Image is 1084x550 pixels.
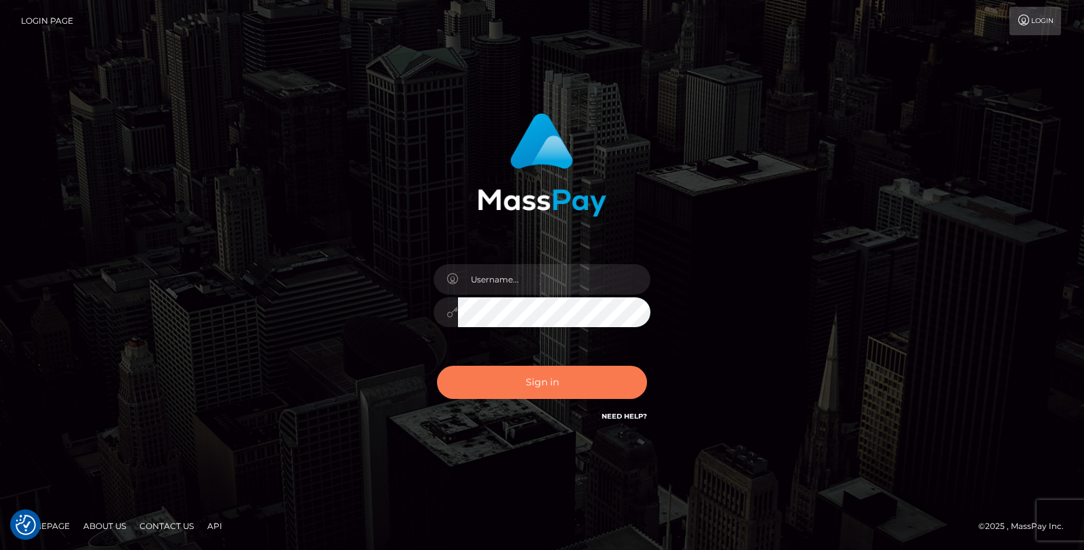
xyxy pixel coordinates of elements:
a: Homepage [15,515,75,536]
a: About Us [78,515,131,536]
img: MassPay Login [478,113,606,217]
a: Need Help? [602,412,647,421]
input: Username... [458,264,650,295]
a: API [202,515,228,536]
button: Sign in [437,366,647,399]
a: Login Page [21,7,73,35]
img: Revisit consent button [16,515,36,535]
div: © 2025 , MassPay Inc. [978,519,1074,534]
a: Contact Us [134,515,199,536]
a: Login [1009,7,1061,35]
button: Consent Preferences [16,515,36,535]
